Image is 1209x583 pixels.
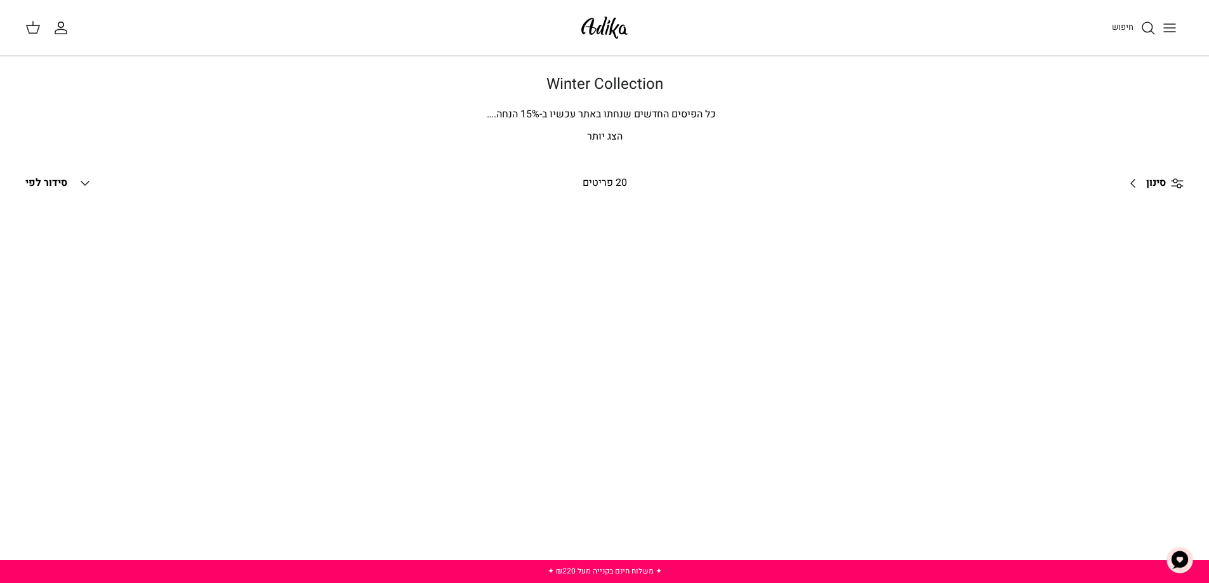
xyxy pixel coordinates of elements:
button: סידור לפי [25,169,93,197]
a: החשבון שלי [53,20,74,36]
p: הצג יותר [161,129,1049,145]
button: Toggle menu [1156,14,1184,42]
a: סינון [1121,168,1184,199]
button: צ'אט [1161,541,1199,579]
div: 20 פריטים [471,175,738,192]
img: Adika IL [578,13,631,43]
span: סינון [1146,175,1166,192]
a: ✦ משלוח חינם בקנייה מעל ₪220 ✦ [548,565,662,577]
span: חיפוש [1112,21,1133,33]
span: סידור לפי [25,175,67,190]
h1: Winter Collection [161,75,1049,94]
a: חיפוש [1112,20,1156,36]
span: 15 [520,107,532,122]
span: כל הפיסים החדשים שנחתו באתר עכשיו ב- [539,107,716,122]
span: % הנחה. [487,107,539,122]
